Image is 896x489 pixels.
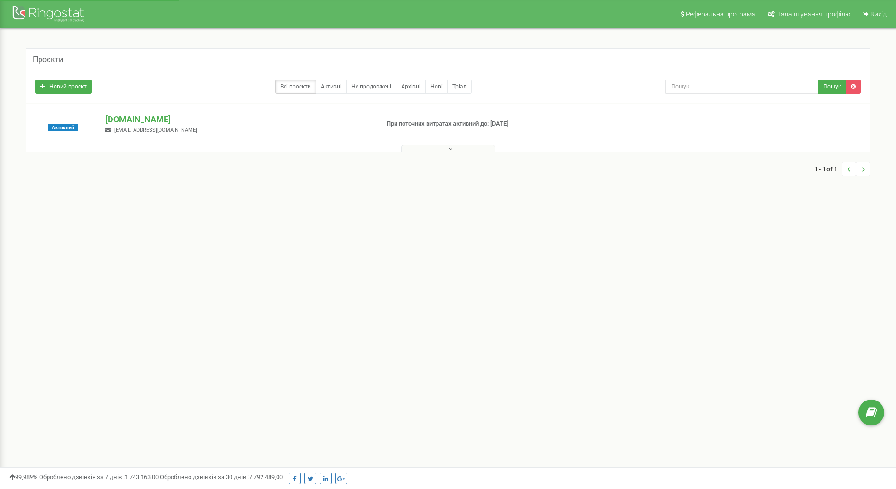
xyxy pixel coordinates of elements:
span: 1 - 1 of 1 [814,162,842,176]
a: Нові [425,80,448,94]
a: Новий проєкт [35,80,92,94]
u: 7 792 489,00 [249,473,283,481]
h5: Проєкти [33,56,63,64]
u: 1 743 163,00 [125,473,159,481]
span: Налаштування профілю [776,10,850,18]
a: Активні [316,80,347,94]
span: Реферальна програма [686,10,755,18]
button: Пошук [818,80,846,94]
a: Архівні [396,80,426,94]
span: Оброблено дзвінків за 30 днів : [160,473,283,481]
input: Пошук [665,80,818,94]
nav: ... [814,152,870,185]
span: [EMAIL_ADDRESS][DOMAIN_NAME] [114,127,197,133]
p: [DOMAIN_NAME] [105,113,371,126]
span: Вихід [870,10,887,18]
a: Не продовжені [346,80,396,94]
a: Тріал [447,80,472,94]
a: Всі проєкти [275,80,316,94]
span: Оброблено дзвінків за 7 днів : [39,473,159,481]
span: 99,989% [9,473,38,481]
span: Активний [48,124,78,131]
p: При поточних витратах активний до: [DATE] [387,120,582,128]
